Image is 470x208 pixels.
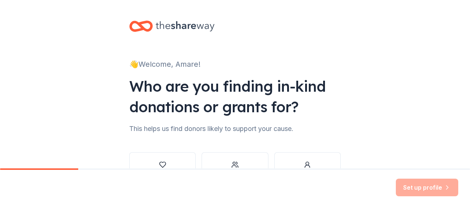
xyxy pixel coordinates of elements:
[202,152,268,187] button: Other group
[129,76,341,117] div: Who are you finding in-kind donations or grants for?
[274,152,341,187] button: Individual
[129,58,341,70] div: 👋 Welcome, Amare!
[129,152,196,187] button: Nonprofit
[129,123,341,135] div: This helps us find donors likely to support your cause.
